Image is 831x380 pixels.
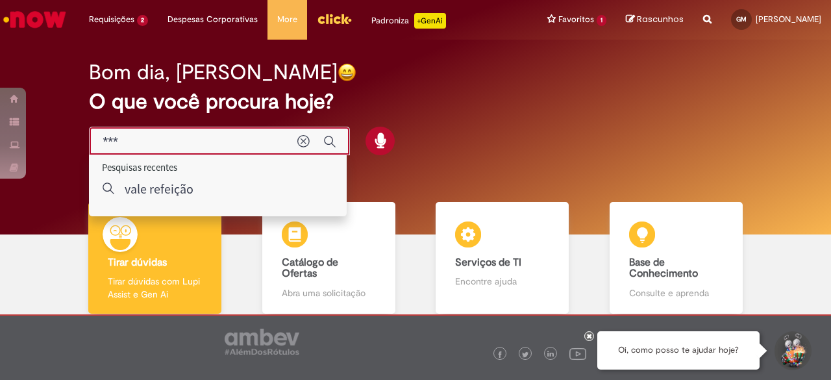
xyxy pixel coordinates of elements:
[637,13,684,25] span: Rascunhos
[371,13,446,29] div: Padroniza
[589,202,763,314] a: Base de Conhecimento Consulte e aprenda
[756,14,821,25] span: [PERSON_NAME]
[497,351,503,358] img: logo_footer_facebook.png
[137,15,148,26] span: 2
[89,90,741,113] h2: O que você procura hoje?
[773,331,812,370] button: Iniciar Conversa de Suporte
[626,14,684,26] a: Rascunhos
[415,202,589,314] a: Serviços de TI Encontre ajuda
[338,63,356,82] img: happy-face.png
[317,9,352,29] img: click_logo_yellow_360x200.png
[277,13,297,26] span: More
[167,13,258,26] span: Despesas Corporativas
[547,351,554,359] img: logo_footer_linkedin.png
[89,61,338,84] h2: Bom dia, [PERSON_NAME]
[225,329,299,355] img: logo_footer_ambev_rotulo_gray.png
[522,351,528,358] img: logo_footer_twitter.png
[242,202,416,314] a: Catálogo de Ofertas Abra uma solicitação
[629,256,698,281] b: Base de Conhecimento
[108,275,202,301] p: Tirar dúvidas com Lupi Assist e Gen Ai
[455,275,549,288] p: Encontre ajuda
[68,202,242,314] a: Tirar dúvidas Tirar dúvidas com Lupi Assist e Gen Ai
[108,256,167,269] b: Tirar dúvidas
[282,286,376,299] p: Abra uma solicitação
[736,15,747,23] span: GM
[629,286,723,299] p: Consulte e aprenda
[597,15,606,26] span: 1
[569,345,586,362] img: logo_footer_youtube.png
[455,256,521,269] b: Serviços de TI
[597,331,760,370] div: Oi, como posso te ajudar hoje?
[89,13,134,26] span: Requisições
[414,13,446,29] p: +GenAi
[558,13,594,26] span: Favoritos
[1,6,68,32] img: ServiceNow
[282,256,338,281] b: Catálogo de Ofertas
